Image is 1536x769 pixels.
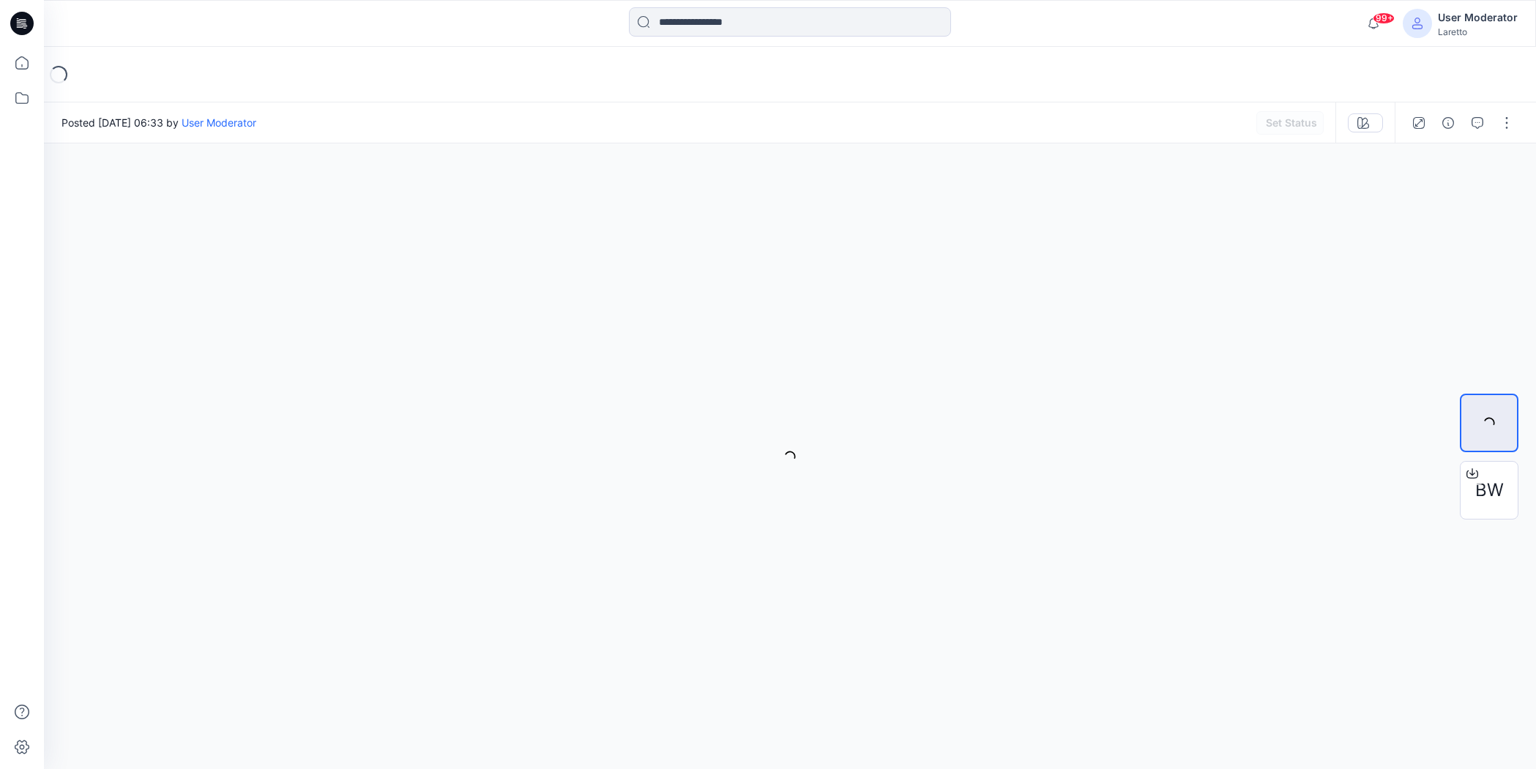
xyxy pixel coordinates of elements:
div: Laretto [1438,26,1518,37]
div: User Moderator [1438,9,1518,26]
a: User Moderator [182,116,256,129]
span: 99+ [1373,12,1395,24]
span: Posted [DATE] 06:33 by [61,115,256,130]
svg: avatar [1412,18,1423,29]
span: BW [1475,477,1504,503]
button: Details [1436,111,1460,135]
